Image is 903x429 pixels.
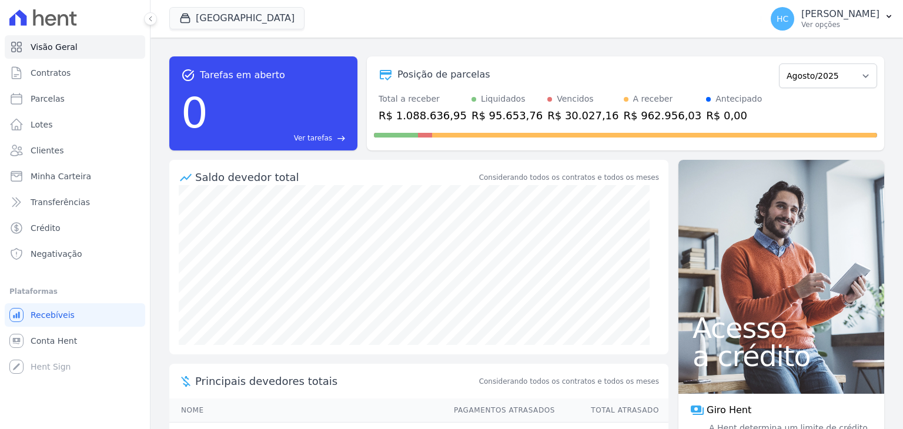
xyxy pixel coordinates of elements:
[5,139,145,162] a: Clientes
[169,7,305,29] button: [GEOGRAPHIC_DATA]
[31,170,91,182] span: Minha Carteira
[31,335,77,347] span: Conta Hent
[5,113,145,136] a: Lotes
[777,15,788,23] span: HC
[294,133,332,143] span: Ver tarefas
[5,35,145,59] a: Visão Geral
[195,169,477,185] div: Saldo devedor total
[181,82,208,143] div: 0
[195,373,477,389] span: Principais devedores totais
[31,119,53,130] span: Lotes
[397,68,490,82] div: Posição de parcelas
[706,108,762,123] div: R$ 0,00
[479,172,659,183] div: Considerando todos os contratos e todos os meses
[31,67,71,79] span: Contratos
[556,398,668,423] th: Total Atrasado
[31,41,78,53] span: Visão Geral
[5,87,145,110] a: Parcelas
[471,108,543,123] div: R$ 95.653,76
[169,398,443,423] th: Nome
[547,108,618,123] div: R$ 30.027,16
[715,93,762,105] div: Antecipado
[801,20,879,29] p: Ver opções
[5,61,145,85] a: Contratos
[181,68,195,82] span: task_alt
[31,93,65,105] span: Parcelas
[379,93,467,105] div: Total a receber
[379,108,467,123] div: R$ 1.088.636,95
[557,93,593,105] div: Vencidos
[5,329,145,353] a: Conta Hent
[5,242,145,266] a: Negativação
[31,248,82,260] span: Negativação
[337,134,346,143] span: east
[5,303,145,327] a: Recebíveis
[31,309,75,321] span: Recebíveis
[5,216,145,240] a: Crédito
[761,2,903,35] button: HC [PERSON_NAME] Ver opções
[5,190,145,214] a: Transferências
[481,93,526,105] div: Liquidados
[707,403,751,417] span: Giro Hent
[213,133,346,143] a: Ver tarefas east
[31,145,63,156] span: Clientes
[200,68,285,82] span: Tarefas em aberto
[31,196,90,208] span: Transferências
[633,93,673,105] div: A receber
[693,314,870,342] span: Acesso
[5,165,145,188] a: Minha Carteira
[801,8,879,20] p: [PERSON_NAME]
[693,342,870,370] span: a crédito
[443,398,556,423] th: Pagamentos Atrasados
[31,222,61,234] span: Crédito
[479,376,659,387] span: Considerando todos os contratos e todos os meses
[624,108,702,123] div: R$ 962.956,03
[9,284,141,299] div: Plataformas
